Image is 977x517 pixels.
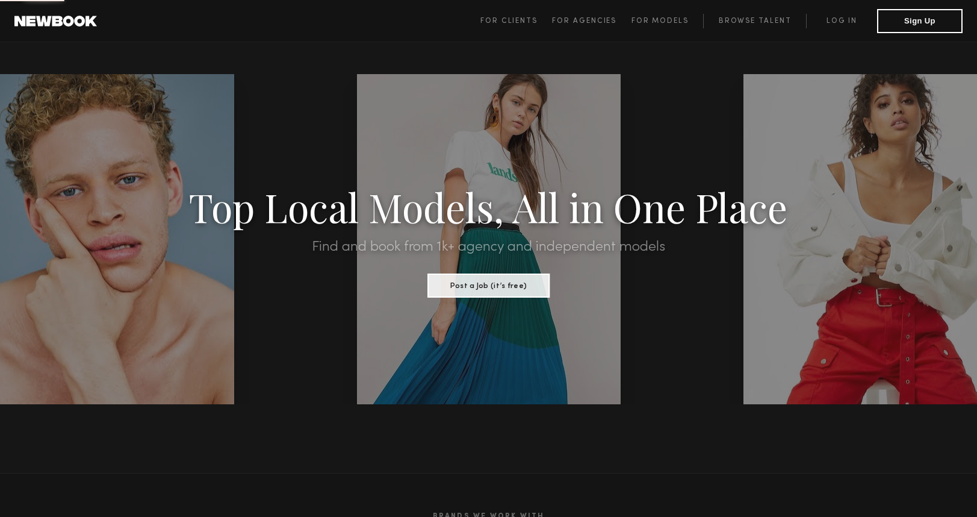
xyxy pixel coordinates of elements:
[73,240,904,254] h2: Find and book from 1k+ agency and independent models
[631,14,704,28] a: For Models
[877,9,963,33] button: Sign Up
[73,188,904,225] h1: Top Local Models, All in One Place
[552,14,631,28] a: For Agencies
[427,274,550,298] button: Post a Job (it’s free)
[427,278,550,291] a: Post a Job (it’s free)
[480,14,552,28] a: For Clients
[703,14,806,28] a: Browse Talent
[552,17,616,25] span: For Agencies
[806,14,877,28] a: Log in
[631,17,689,25] span: For Models
[480,17,538,25] span: For Clients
